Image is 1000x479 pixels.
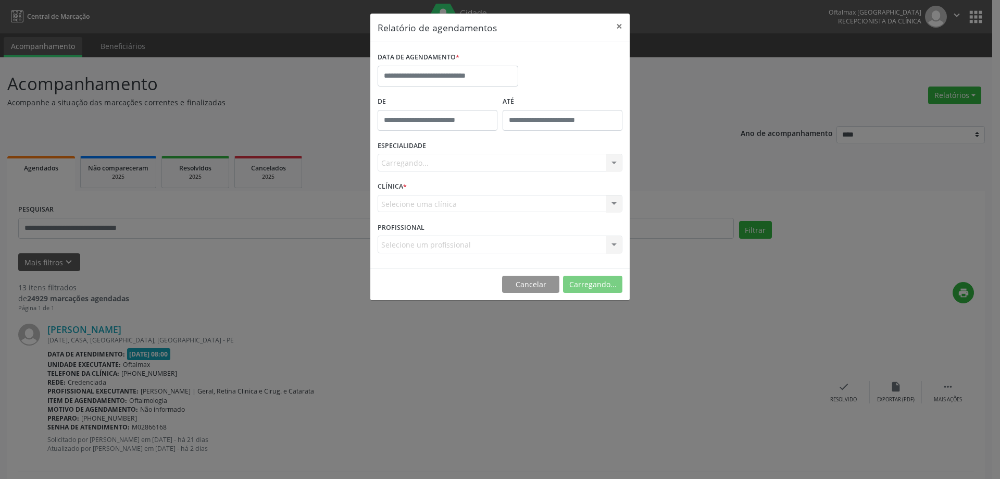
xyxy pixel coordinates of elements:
[502,276,559,293] button: Cancelar
[378,219,424,236] label: PROFISSIONAL
[503,94,622,110] label: ATÉ
[563,276,622,293] button: Carregando...
[378,138,426,154] label: ESPECIALIDADE
[378,179,407,195] label: CLÍNICA
[378,50,459,66] label: DATA DE AGENDAMENTO
[609,14,630,39] button: Close
[378,21,497,34] h5: Relatório de agendamentos
[378,94,497,110] label: De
